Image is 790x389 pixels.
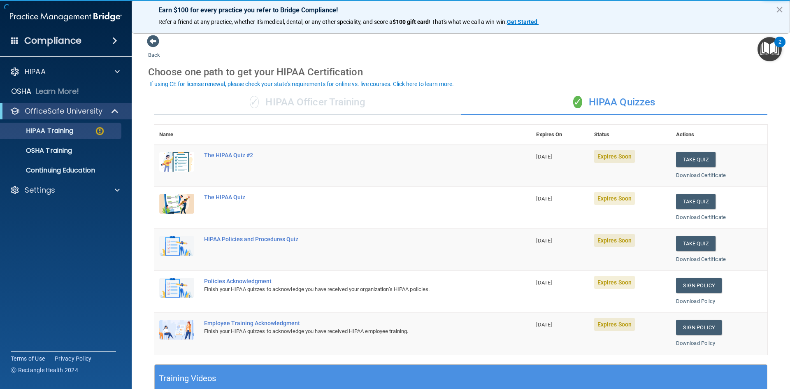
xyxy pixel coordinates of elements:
a: Download Certificate [676,256,726,262]
a: Download Certificate [676,172,726,178]
p: Learn More! [36,86,79,96]
a: Sign Policy [676,320,722,335]
span: Expires Soon [594,276,635,289]
img: PMB logo [10,9,122,25]
a: Settings [10,185,120,195]
th: Actions [671,125,767,145]
div: 2 [778,42,781,53]
button: Take Quiz [676,236,716,251]
a: Get Started [507,19,539,25]
span: Expires Soon [594,318,635,331]
span: ✓ [250,96,259,108]
div: Finish your HIPAA quizzes to acknowledge you have received HIPAA employee training. [204,326,490,336]
button: If using CE for license renewal, please check your state's requirements for online vs. live cours... [148,80,455,88]
span: Refer a friend at any practice, whether it's medical, dental, or any other speciality, and score a [158,19,393,25]
p: HIPAA Training [5,127,73,135]
span: [DATE] [536,154,552,160]
a: OfficeSafe University [10,106,119,116]
h5: Training Videos [159,371,216,386]
p: HIPAA [25,67,46,77]
img: warning-circle.0cc9ac19.png [95,126,105,136]
span: ✓ [573,96,582,108]
div: Employee Training Acknowledgment [204,320,490,326]
a: Privacy Policy [55,354,92,363]
button: Take Quiz [676,194,716,209]
span: [DATE] [536,196,552,202]
span: Ⓒ Rectangle Health 2024 [11,366,78,374]
h4: Compliance [24,35,81,47]
div: The HIPAA Quiz [204,194,490,200]
span: Expires Soon [594,192,635,205]
p: Earn $100 for every practice you refer to Bridge Compliance! [158,6,763,14]
span: [DATE] [536,238,552,244]
p: OSHA Training [5,147,72,155]
a: HIPAA [10,67,120,77]
button: Take Quiz [676,152,716,167]
th: Expires On [531,125,589,145]
div: If using CE for license renewal, please check your state's requirements for online vs. live cours... [149,81,454,87]
div: Choose one path to get your HIPAA Certification [148,60,774,84]
p: OfficeSafe University [25,106,102,116]
a: Download Policy [676,340,716,346]
a: Sign Policy [676,278,722,293]
span: [DATE] [536,321,552,328]
div: HIPAA Quizzes [461,90,767,115]
span: ! That's what we call a win-win. [429,19,507,25]
strong: Get Started [507,19,537,25]
th: Status [589,125,671,145]
div: Policies Acknowledgment [204,278,490,284]
a: Download Policy [676,298,716,304]
strong: $100 gift card [393,19,429,25]
button: Close [776,3,783,16]
p: Continuing Education [5,166,118,175]
a: Download Certificate [676,214,726,220]
div: HIPAA Policies and Procedures Quiz [204,236,490,242]
a: Back [148,42,160,58]
th: Name [154,125,199,145]
button: Open Resource Center, 2 new notifications [757,37,782,61]
p: Settings [25,185,55,195]
div: HIPAA Officer Training [154,90,461,115]
a: Terms of Use [11,354,45,363]
div: Finish your HIPAA quizzes to acknowledge you have received your organization’s HIPAA policies. [204,284,490,294]
span: Expires Soon [594,234,635,247]
div: The HIPAA Quiz #2 [204,152,490,158]
span: [DATE] [536,280,552,286]
p: OSHA [11,86,32,96]
span: Expires Soon [594,150,635,163]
